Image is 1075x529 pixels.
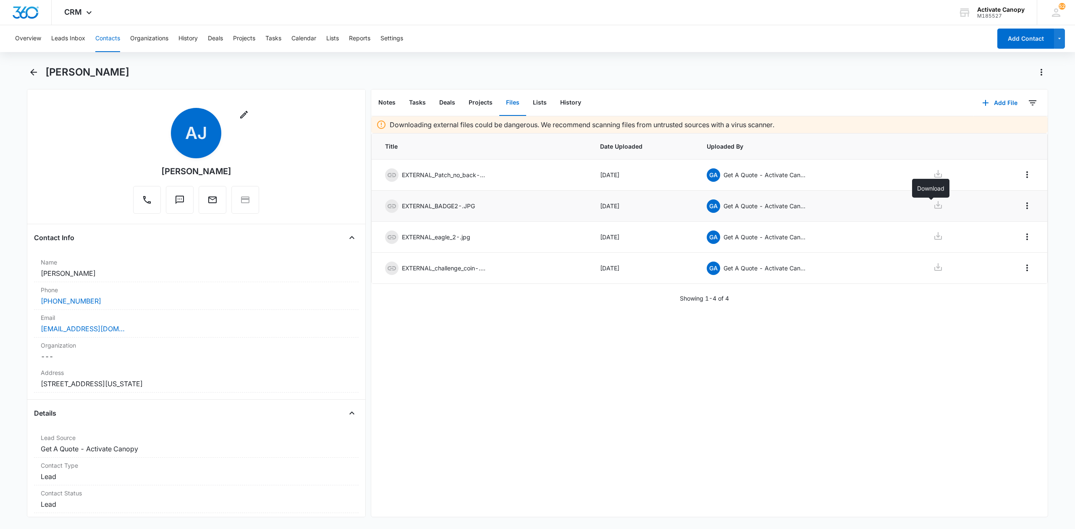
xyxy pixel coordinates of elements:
[707,168,720,182] span: GA
[1059,3,1065,10] div: notifications count
[349,25,370,52] button: Reports
[34,430,359,458] div: Lead SourceGet A Quote - Activate Canopy
[1026,96,1039,110] button: Filters
[462,90,499,116] button: Projects
[526,90,553,116] button: Lists
[590,191,697,222] td: [DATE]
[199,199,226,206] a: Email
[402,202,475,210] p: EXTERNAL_BADGE2-.JPG
[1020,230,1034,244] button: Overflow Menu
[265,25,281,52] button: Tasks
[707,142,899,151] span: Uploaded By
[1035,65,1048,79] button: Actions
[41,461,352,470] label: Contact Type
[41,379,352,389] dd: [STREET_ADDRESS][US_STATE]
[977,13,1025,19] div: account id
[208,25,223,52] button: Deals
[41,324,125,334] a: [EMAIL_ADDRESS][DOMAIN_NAME]
[1020,168,1034,181] button: Overflow Menu
[34,310,359,338] div: Email[EMAIL_ADDRESS][DOMAIN_NAME]
[380,25,403,52] button: Settings
[233,25,255,52] button: Projects
[199,186,226,214] button: Email
[977,6,1025,13] div: account name
[291,25,316,52] button: Calendar
[499,90,526,116] button: Files
[41,268,352,278] dd: [PERSON_NAME]
[724,202,808,210] p: Get A Quote - Activate Canopy
[600,142,687,151] span: Date Uploaded
[34,254,359,282] div: Name[PERSON_NAME]
[34,282,359,310] div: Phone[PHONE_NUMBER]
[45,66,129,79] h1: [PERSON_NAME]
[41,471,352,482] dd: Lead
[402,170,486,179] p: EXTERNAL_Patch_no_back-.png
[34,458,359,485] div: Contact TypeLead
[34,233,74,243] h4: Contact Info
[41,516,352,525] label: Assigned To
[34,408,56,418] h4: Details
[912,179,949,198] div: Download
[166,186,194,214] button: Text
[1059,3,1065,10] span: 52
[41,444,352,454] dd: Get A Quote - Activate Canopy
[41,351,352,361] dd: ---
[130,25,168,52] button: Organizations
[345,406,359,420] button: Close
[372,90,402,116] button: Notes
[1020,199,1034,212] button: Overflow Menu
[402,264,486,272] p: EXTERNAL_challenge_coin-.jpg
[385,142,580,151] span: Title
[41,368,352,377] label: Address
[41,489,352,498] label: Contact Status
[724,170,808,179] p: Get A Quote - Activate Canopy
[974,93,1026,113] button: Add File
[390,120,774,130] p: Downloading external files could be dangerous. We recommend scanning files from untrusted sources...
[590,222,697,253] td: [DATE]
[34,338,359,365] div: Organization---
[34,365,359,393] div: Address[STREET_ADDRESS][US_STATE]
[41,296,101,306] a: [PHONE_NUMBER]
[724,233,808,241] p: Get A Quote - Activate Canopy
[345,231,359,244] button: Close
[1020,261,1034,275] button: Overflow Menu
[41,258,352,267] label: Name
[178,25,198,52] button: History
[51,25,85,52] button: Leads Inbox
[41,285,352,294] label: Phone
[433,90,462,116] button: Deals
[590,253,697,284] td: [DATE]
[707,199,720,213] span: GA
[15,25,41,52] button: Overview
[553,90,588,116] button: History
[402,233,470,241] p: EXTERNAL_eagle_2-.jpg
[680,294,729,303] p: Showing 1-4 of 4
[41,341,352,350] label: Organization
[161,165,231,178] div: [PERSON_NAME]
[133,199,161,206] a: Call
[326,25,339,52] button: Lists
[707,262,720,275] span: GA
[166,199,194,206] a: Text
[34,485,359,513] div: Contact StatusLead
[41,499,352,509] dd: Lead
[133,186,161,214] button: Call
[997,29,1054,49] button: Add Contact
[95,25,120,52] button: Contacts
[64,8,82,16] span: CRM
[41,433,352,442] label: Lead Source
[590,160,697,191] td: [DATE]
[724,264,808,272] p: Get A Quote - Activate Canopy
[171,108,221,158] span: AJ
[41,313,352,322] label: Email
[707,230,720,244] span: GA
[27,65,40,79] button: Back
[402,90,433,116] button: Tasks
